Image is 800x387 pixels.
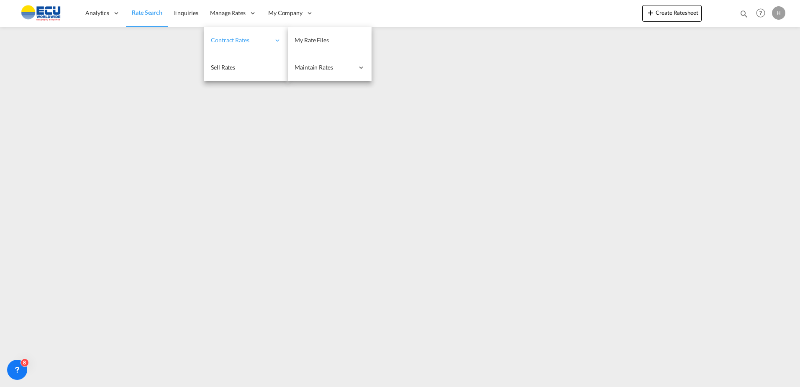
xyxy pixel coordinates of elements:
span: Enquiries [174,9,198,16]
span: Rate Search [132,9,162,16]
div: icon-magnify [739,9,749,22]
div: H [772,6,785,20]
a: Sell Rates [204,54,288,81]
span: My Rate Files [295,36,329,44]
span: Manage Rates [210,9,246,17]
span: Analytics [85,9,109,17]
div: Help [754,6,772,21]
img: 6cccb1402a9411edb762cf9624ab9cda.png [13,4,69,23]
div: Contract Rates [204,27,288,54]
a: My Rate Files [288,27,372,54]
span: Sell Rates [211,64,235,71]
div: Maintain Rates [288,54,372,81]
md-icon: icon-plus 400-fg [646,8,656,18]
md-icon: icon-magnify [739,9,749,18]
span: My Company [268,9,303,17]
button: icon-plus 400-fgCreate Ratesheet [642,5,702,22]
span: Maintain Rates [295,63,354,72]
span: Help [754,6,768,20]
span: Contract Rates [211,36,270,44]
